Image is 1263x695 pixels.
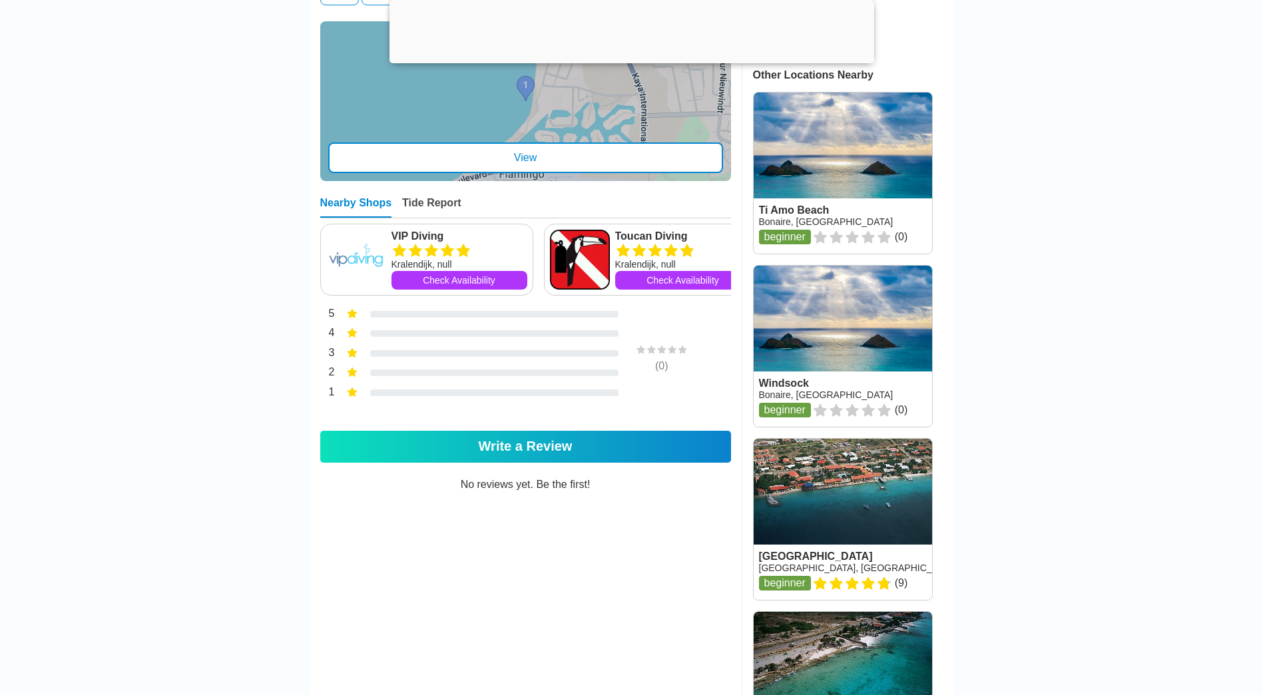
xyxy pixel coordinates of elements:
[320,431,731,463] a: Write a Review
[320,326,335,343] div: 4
[320,306,335,324] div: 5
[391,230,527,243] a: VIP Diving
[615,258,751,271] div: Kralendijk, null
[320,197,392,218] div: Nearby Shops
[550,230,610,290] img: Toucan Diving
[320,365,335,382] div: 2
[328,142,723,173] div: View
[759,389,893,400] a: Bonaire, [GEOGRAPHIC_DATA]
[320,21,731,181] a: entry mapView
[320,385,335,402] div: 1
[320,479,731,557] div: No reviews yet. Be the first!
[753,69,954,81] div: Other Locations Nearby
[320,346,335,363] div: 3
[402,197,461,218] div: Tide Report
[612,360,712,372] div: ( 0 )
[391,258,527,271] div: Kralendijk, null
[326,230,386,290] img: VIP Diving
[615,271,751,290] a: Check Availability
[615,230,751,243] a: Toucan Diving
[759,216,893,227] a: Bonaire, [GEOGRAPHIC_DATA]
[391,271,527,290] a: Check Availability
